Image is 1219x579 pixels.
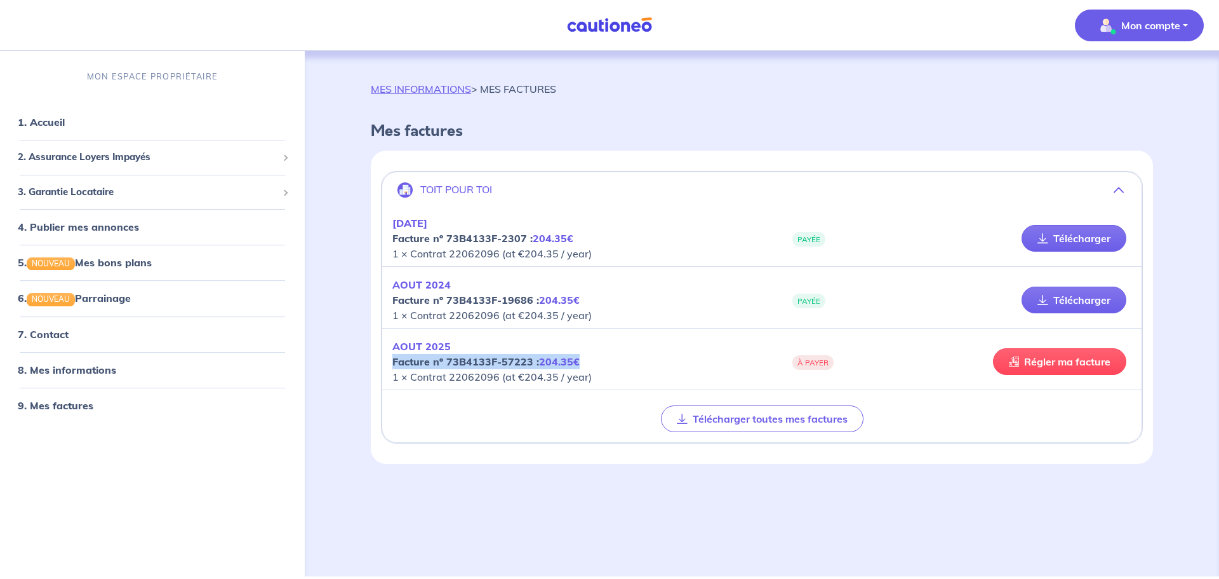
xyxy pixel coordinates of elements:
a: 7. Contact [18,328,69,341]
a: 9. Mes factures [18,399,93,412]
p: MON ESPACE PROPRIÉTAIRE [87,71,218,83]
em: 204.35€ [533,232,573,245]
span: 2. Assurance Loyers Impayés [18,150,277,165]
strong: Facture nº 73B4133F-57223 : [392,355,580,368]
img: Cautioneo [562,17,657,33]
button: illu_account_valid_menu.svgMon compte [1075,10,1204,41]
em: AOUT 2025 [392,340,451,353]
a: 1. Accueil [18,116,65,128]
em: AOUT 2024 [392,278,451,291]
p: > MES FACTURES [371,81,556,97]
div: 4. Publier mes annonces [5,214,300,240]
span: PAYÉE [792,232,825,247]
a: Régler ma facture [993,348,1126,375]
div: 8. Mes informations [5,357,300,383]
span: À PAYER [792,355,834,370]
em: 204.35€ [539,355,580,368]
a: 4. Publier mes annonces [18,221,139,233]
div: 2. Assurance Loyers Impayés [5,145,300,170]
em: 204.35€ [539,294,580,306]
img: illu_account_valid_menu.svg [1096,15,1116,36]
button: TOIT POUR TOI [382,175,1142,205]
div: 9. Mes factures [5,393,300,418]
a: 6.NOUVEAUParrainage [18,292,131,304]
a: MES INFORMATIONS [371,83,471,95]
p: TOIT POUR TOI [420,184,492,196]
span: PAYÉE [792,294,825,308]
p: 1 × Contrat 22062096 (at €204.35 / year) [392,339,762,385]
strong: Facture nº 73B4133F-19686 : [392,294,580,306]
div: 1. Accueil [5,109,300,135]
div: 5.NOUVEAUMes bons plans [5,250,300,275]
p: 1 × Contrat 22062096 (at €204.35 / year) [392,277,762,323]
div: 6.NOUVEAUParrainage [5,285,300,311]
a: Télécharger [1022,287,1126,313]
a: Télécharger [1022,225,1126,252]
strong: Facture nº 73B4133F-2307 : [392,232,573,245]
a: 5.NOUVEAUMes bons plans [18,256,152,269]
img: illu_company.svg [397,182,413,198]
em: [DATE] [392,217,427,229]
a: 8. Mes informations [18,364,116,376]
span: 3. Garantie Locataire [18,185,277,200]
div: 3. Garantie Locataire [5,180,300,205]
div: 7. Contact [5,322,300,347]
button: Télécharger toutes mes factures [661,405,863,432]
p: Mon compte [1121,18,1180,33]
p: 1 × Contrat 22062096 (at €204.35 / year) [392,215,762,261]
h4: Mes factures [371,122,1153,140]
